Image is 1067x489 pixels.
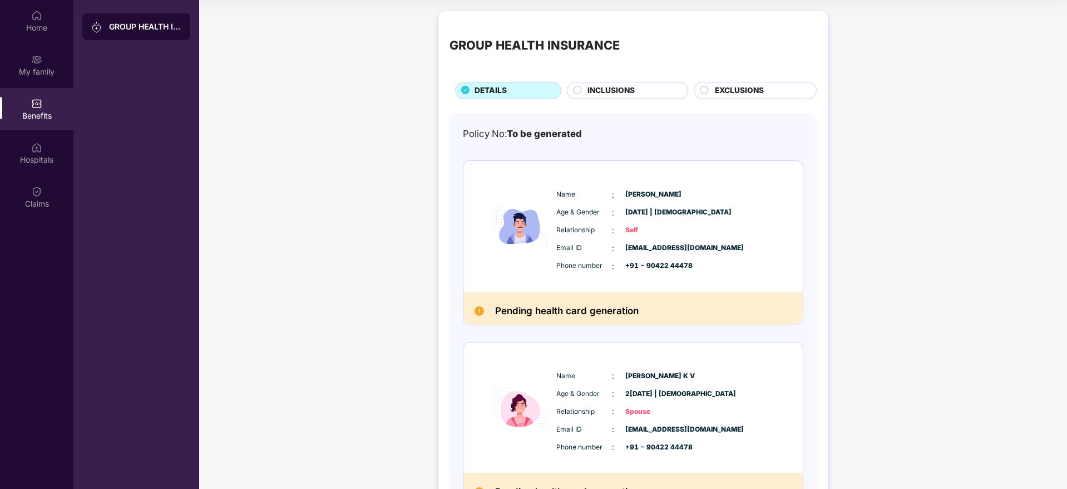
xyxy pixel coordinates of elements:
[556,424,612,435] span: Email ID
[556,225,612,236] span: Relationship
[612,224,614,237] span: :
[556,407,612,417] span: Relationship
[612,388,614,400] span: :
[556,189,612,200] span: Name
[625,261,681,271] span: +91 - 90422 44478
[475,85,507,97] span: DETAILS
[475,306,484,316] img: Pending
[556,371,612,382] span: Name
[487,172,554,281] img: icon
[625,424,681,435] span: [EMAIL_ADDRESS][DOMAIN_NAME]
[556,389,612,399] span: Age & Gender
[31,54,42,65] img: svg+xml;base64,PHN2ZyB3aWR0aD0iMjAiIGhlaWdodD0iMjAiIHZpZXdCb3g9IjAgMCAyMCAyMCIgZmlsbD0ibm9uZSIgeG...
[612,405,614,418] span: :
[495,303,639,319] h2: Pending health card generation
[612,260,614,272] span: :
[587,85,635,97] span: INCLUSIONS
[625,225,681,236] span: Self
[31,186,42,197] img: svg+xml;base64,PHN2ZyBpZD0iQ2xhaW0iIHhtbG5zPSJodHRwOi8vd3d3LnczLm9yZy8yMDAwL3N2ZyIgd2lkdGg9IjIwIi...
[31,98,42,109] img: svg+xml;base64,PHN2ZyBpZD0iQmVuZWZpdHMiIHhtbG5zPSJodHRwOi8vd3d3LnczLm9yZy8yMDAwL3N2ZyIgd2lkdGg9Ij...
[556,261,612,271] span: Phone number
[612,242,614,255] span: :
[612,189,614,201] span: :
[625,207,681,218] span: [DATE] | [DEMOGRAPHIC_DATA]
[625,407,681,417] span: Spouse
[556,243,612,253] span: Email ID
[612,441,614,453] span: :
[463,126,582,141] div: Policy No:
[625,442,681,453] span: +91 - 90422 44478
[625,189,681,200] span: [PERSON_NAME]
[612,207,614,219] span: :
[91,22,102,33] img: svg+xml;base64,PHN2ZyB3aWR0aD0iMjAiIGhlaWdodD0iMjAiIHZpZXdCb3g9IjAgMCAyMCAyMCIgZmlsbD0ibm9uZSIgeG...
[487,354,554,462] img: icon
[109,21,181,32] div: GROUP HEALTH INSURANCE
[715,85,764,97] span: EXCLUSIONS
[612,423,614,436] span: :
[556,442,612,453] span: Phone number
[625,389,681,399] span: 2[DATE] | [DEMOGRAPHIC_DATA]
[556,207,612,218] span: Age & Gender
[31,10,42,21] img: svg+xml;base64,PHN2ZyBpZD0iSG9tZSIgeG1sbnM9Imh0dHA6Ly93d3cudzMub3JnLzIwMDAvc3ZnIiB3aWR0aD0iMjAiIG...
[625,243,681,253] span: [EMAIL_ADDRESS][DOMAIN_NAME]
[612,370,614,382] span: :
[625,371,681,382] span: [PERSON_NAME] K V
[449,36,620,55] div: GROUP HEALTH INSURANCE
[31,142,42,153] img: svg+xml;base64,PHN2ZyBpZD0iSG9zcGl0YWxzIiB4bWxucz0iaHR0cDovL3d3dy53My5vcmcvMjAwMC9zdmciIHdpZHRoPS...
[507,128,582,139] span: To be generated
